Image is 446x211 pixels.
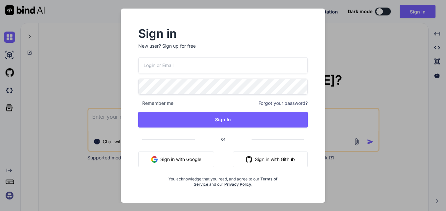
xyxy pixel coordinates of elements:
input: Login or Email [138,57,308,73]
p: New user? [138,43,308,57]
button: Sign in with Github [233,152,308,167]
button: Sign In [138,112,308,128]
button: Sign in with Google [138,152,214,167]
img: google [151,156,158,163]
span: Forgot your password? [258,100,308,106]
div: Sign up for free [162,43,196,49]
a: Terms of Service [194,176,278,187]
span: Remember me [138,100,173,106]
span: or [195,131,252,147]
a: Privacy Policy. [224,182,253,187]
div: You acknowledge that you read, and agree to our and our [167,173,279,187]
img: github [246,156,252,163]
h2: Sign in [138,28,308,39]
